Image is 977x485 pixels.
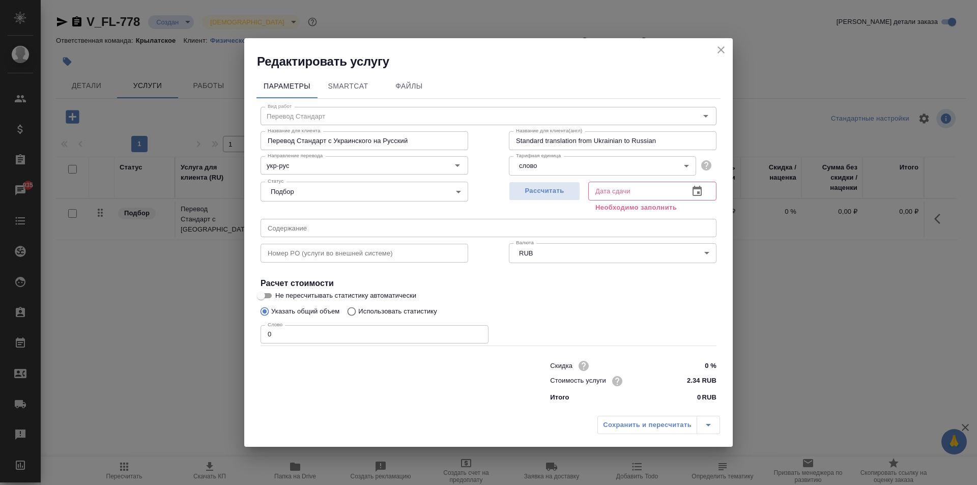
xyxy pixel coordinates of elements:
h2: Редактировать услугу [257,53,733,70]
button: Open [450,158,465,173]
p: 0 [697,392,701,403]
p: Итого [550,392,569,403]
span: SmartCat [324,80,372,93]
div: RUB [509,243,716,263]
button: Рассчитать [509,182,580,201]
span: Параметры [263,80,311,93]
div: слово [509,156,696,176]
p: Скидка [550,361,572,371]
span: Рассчитать [514,185,574,197]
input: ✎ Введи что-нибудь [678,374,716,388]
p: Использовать статистику [358,306,437,317]
span: Не пересчитывать статистику автоматически [275,291,416,301]
div: split button [597,416,720,434]
p: Указать общий объем [271,306,339,317]
div: Подбор [261,182,468,201]
button: Подбор [268,187,297,196]
input: ✎ Введи что-нибудь [678,358,716,373]
p: Необходимо заполнить [595,203,709,213]
h4: Расчет стоимости [261,277,716,290]
p: Стоимость услуги [550,376,606,386]
button: RUB [516,249,536,258]
button: close [713,42,729,58]
button: слово [516,161,540,170]
p: RUB [702,392,716,403]
span: Файлы [385,80,434,93]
